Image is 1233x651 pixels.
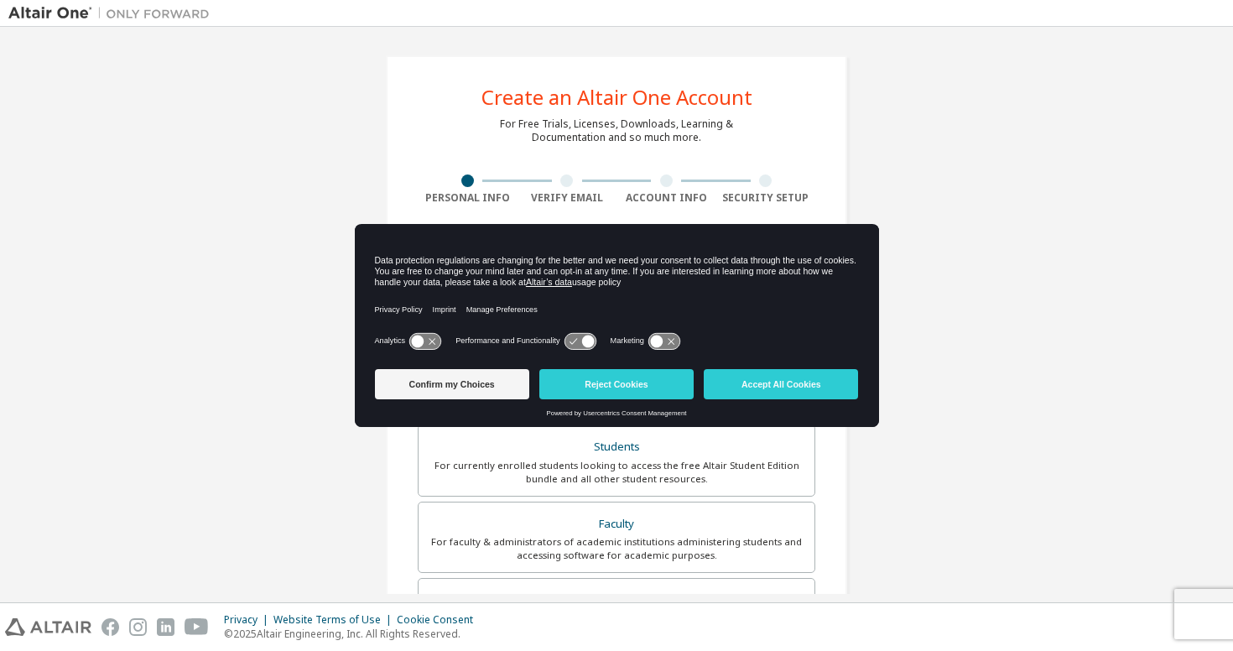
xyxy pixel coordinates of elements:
div: Verify Email [518,191,617,205]
div: Students [429,435,804,459]
img: youtube.svg [185,618,209,636]
div: Cookie Consent [397,613,483,627]
div: Website Terms of Use [273,613,397,627]
p: © 2025 Altair Engineering, Inc. All Rights Reserved. [224,627,483,641]
div: For currently enrolled students looking to access the free Altair Student Edition bundle and all ... [429,459,804,486]
div: Personal Info [418,191,518,205]
div: Everyone else [429,589,804,612]
img: altair_logo.svg [5,618,91,636]
img: linkedin.svg [157,618,174,636]
div: Account Info [616,191,716,205]
img: facebook.svg [101,618,119,636]
div: For Free Trials, Licenses, Downloads, Learning & Documentation and so much more. [500,117,733,144]
div: For faculty & administrators of academic institutions administering students and accessing softwa... [429,535,804,562]
div: Privacy [224,613,273,627]
div: Create an Altair One Account [481,87,752,107]
div: Faculty [429,513,804,536]
div: Security Setup [716,191,816,205]
img: Altair One [8,5,218,22]
img: instagram.svg [129,618,147,636]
